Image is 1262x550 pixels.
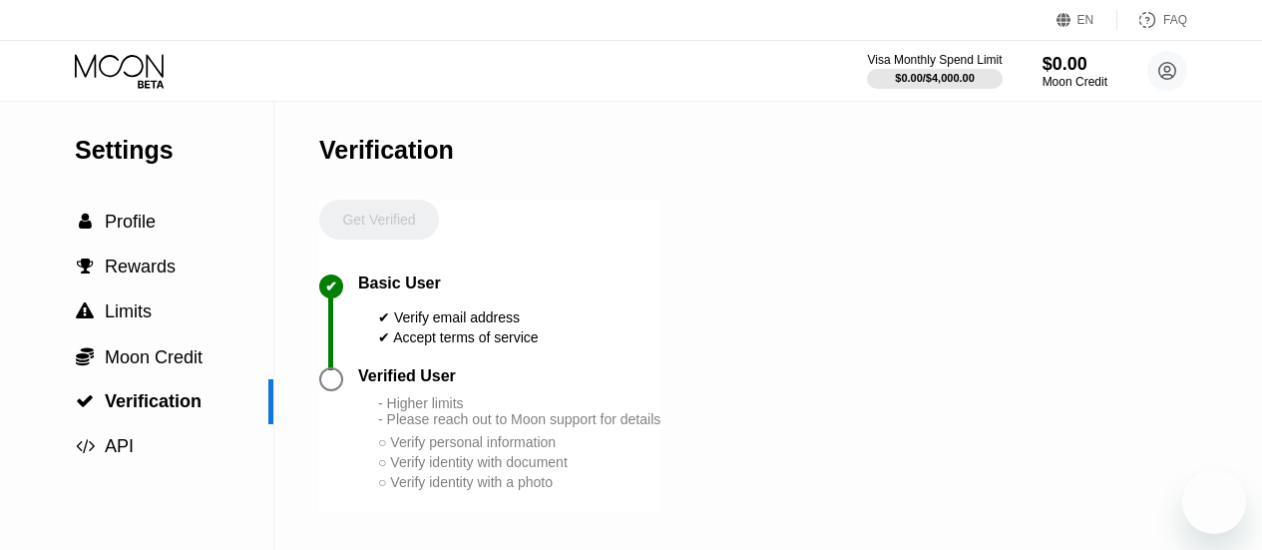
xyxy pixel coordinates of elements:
[1117,10,1187,30] div: FAQ
[1056,10,1117,30] div: EN
[75,392,95,410] div: 
[76,437,95,455] span: 
[105,301,152,321] span: Limits
[1043,54,1107,89] div: $0.00Moon Credit
[1077,13,1094,27] div: EN
[378,454,660,470] div: ○ Verify identity with document
[75,437,95,455] div: 
[1043,54,1107,75] div: $0.00
[77,258,94,275] span: 
[319,136,454,165] div: Verification
[105,436,134,456] span: API
[1043,75,1107,89] div: Moon Credit
[76,302,94,320] span: 
[378,474,660,490] div: ○ Verify identity with a photo
[358,275,441,292] div: Basic User
[105,212,156,232] span: Profile
[1182,470,1246,534] iframe: Button to launch messaging window
[105,347,203,367] span: Moon Credit
[378,434,660,450] div: ○ Verify personal information
[378,329,539,345] div: ✔ Accept terms of service
[105,391,202,411] span: Verification
[76,392,94,410] span: 
[76,346,94,366] span: 
[358,367,456,385] div: Verified User
[378,395,660,427] div: - Higher limits - Please reach out to Moon support for details
[75,213,95,231] div: 
[325,278,337,294] div: ✔
[75,346,95,366] div: 
[75,302,95,320] div: 
[105,257,176,276] span: Rewards
[378,309,539,325] div: ✔ Verify email address
[867,53,1002,67] div: Visa Monthly Spend Limit
[1163,13,1187,27] div: FAQ
[867,53,1002,89] div: Visa Monthly Spend Limit$0.00/$4,000.00
[79,213,92,231] span: 
[75,258,95,275] div: 
[75,136,273,165] div: Settings
[895,72,975,84] div: $0.00 / $4,000.00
